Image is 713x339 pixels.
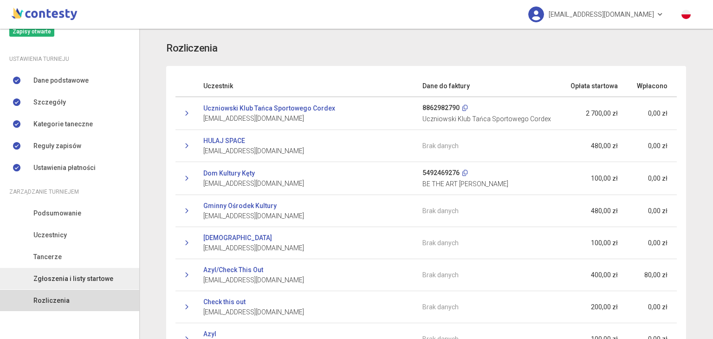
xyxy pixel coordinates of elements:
[627,130,677,162] td: 0,00 zł
[203,297,246,307] a: Check this out
[203,168,255,178] a: Dom Kultury Kęty
[561,97,628,130] td: 2 700,00 zł
[561,259,628,291] td: 400,00 zł
[9,54,130,64] div: Ustawienia turnieju
[627,259,677,291] td: 80,00 zł
[203,136,245,146] a: HULAJ SPACE
[422,169,460,176] span: 5492469276
[203,329,216,339] a: Azyl
[561,75,628,97] th: Opłata startowa
[194,75,413,97] th: Uczestnik
[627,97,677,130] td: 0,00 zł
[627,75,677,97] th: Wpłacono
[33,230,67,240] span: Uczestnicy
[627,291,677,323] td: 0,00 zł
[33,97,66,107] span: Szczegóły
[627,195,677,227] td: 0,00 zł
[203,103,335,113] a: Uczniowski Klub Tańca Sportowego Cordex
[203,113,304,124] span: [EMAIL_ADDRESS][DOMAIN_NAME]
[561,291,628,323] td: 200,00 zł
[413,75,561,97] th: Dane do faktury
[203,265,263,275] a: Azyl/Check This Out
[561,130,628,162] td: 480,00 zł
[422,104,460,111] span: 8862982790
[33,208,81,218] span: Podsumowanie
[627,162,677,195] td: 0,00 zł
[203,243,304,253] span: [EMAIL_ADDRESS][DOMAIN_NAME]
[627,227,677,259] td: 0,00 zł
[549,5,654,24] span: [EMAIL_ADDRESS][DOMAIN_NAME]
[422,270,552,280] div: Brak danych
[203,233,272,243] a: [DEMOGRAPHIC_DATA]
[561,227,628,259] td: 100,00 zł
[422,238,552,248] div: Brak danych
[203,275,304,285] span: [EMAIL_ADDRESS][DOMAIN_NAME]
[203,211,304,221] span: [EMAIL_ADDRESS][DOMAIN_NAME]
[203,178,304,189] span: [EMAIL_ADDRESS][DOMAIN_NAME]
[33,252,62,262] span: Tancerze
[9,187,79,197] span: Zarządzanie turniejem
[33,141,81,151] span: Reguły zapisów
[9,26,54,37] span: Zapisy otwarte
[422,179,552,189] span: BE THE ART [PERSON_NAME]
[166,40,217,57] h3: Rozliczenia
[33,274,113,284] span: Zgłoszenia i listy startowe
[422,114,552,124] span: Uczniowski Klub Tańca Sportowego Cordex
[33,119,93,129] span: Kategorie taneczne
[422,141,552,151] div: Brak danych
[33,75,89,85] span: Dane podstawowe
[33,163,96,173] span: Ustawienia płatności
[33,295,70,306] span: Rozliczenia
[561,162,628,195] td: 100,00 zł
[561,195,628,227] td: 480,00 zł
[203,307,304,317] span: [EMAIL_ADDRESS][DOMAIN_NAME]
[203,201,277,211] a: Gminny Ośrodek Kultury
[203,146,304,156] span: [EMAIL_ADDRESS][DOMAIN_NAME]
[422,206,552,216] div: Brak danych
[422,302,552,312] div: Brak danych
[166,40,686,57] app-title: sidebar.management.invoice-list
